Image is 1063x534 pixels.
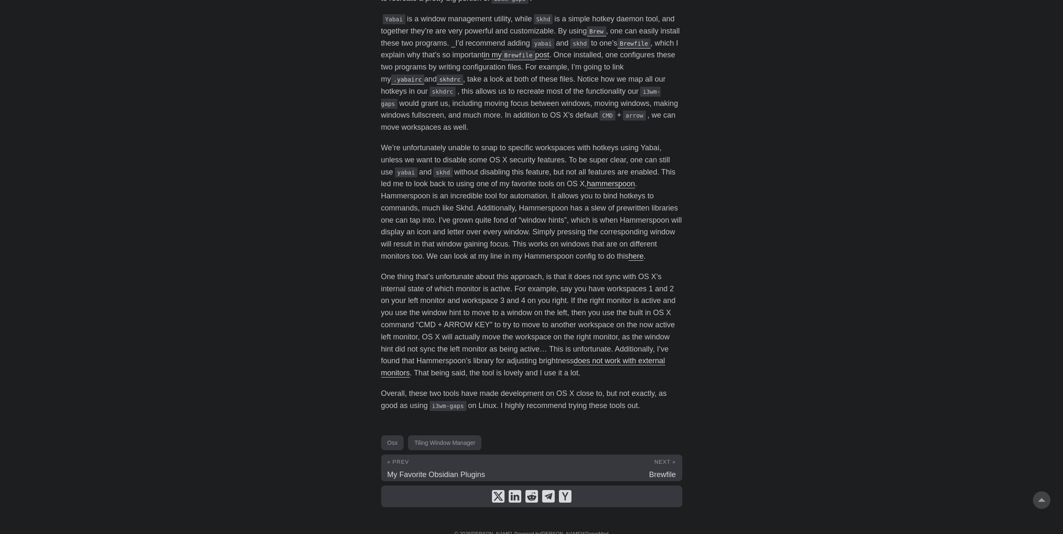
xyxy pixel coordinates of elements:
code: CMD [599,110,615,121]
code: Skhd [534,14,553,24]
span: Brewfile [649,470,676,479]
a: go to top [1033,491,1050,509]
code: skhdrc [430,87,456,97]
span: Next » [654,459,676,465]
code: Brewfile [502,50,535,60]
code: yabai [395,167,418,177]
a: skhdrc [437,75,463,83]
code: Brewfile [617,39,651,49]
code: i3wm-gaps [430,401,466,411]
p: One thing that’s unfortunate about this approach, is that it does not sync with OS X’s internal s... [381,271,682,379]
a: share A Solid Tiling Window Manager For OSX on telegram [542,490,555,503]
p: We’re unfortunately unable to snap to specific workspaces with hotkeys using Yabai, unless we wan... [381,142,682,262]
code: i3wm-gaps [381,87,661,109]
span: My Favorite Obsidian Plugins [387,470,485,479]
code: Yabai [383,14,405,24]
a: share A Solid Tiling Window Manager For OSX on ycombinator [559,490,571,503]
code: arrow [623,110,645,121]
a: here [628,252,643,260]
a: « Prev My Favorite Obsidian Plugins [382,455,532,481]
a: .yabairc [391,75,425,83]
code: .yabairc [391,74,425,85]
code: Brew [587,26,606,36]
a: in myBrewfilepost [484,51,549,59]
code: yabai [532,39,554,49]
code: skhd [433,167,453,177]
a: hammerspoon [587,180,635,188]
p: Overall, these two tools have made development on OS X close to, but not exactly, as good as usin... [381,388,682,412]
code: skhdrc [437,74,463,85]
a: share A Solid Tiling Window Manager For OSX on reddit [525,490,538,503]
a: Brewfile [617,39,651,47]
a: Osx [381,435,404,450]
a: Tiling Window Manager [408,435,482,450]
a: Brew [587,27,606,35]
a: share A Solid Tiling Window Manager For OSX on x [492,490,505,503]
span: « Prev [387,459,409,465]
p: is a window management utility, while is a simple hotkey daemon tool, and together they’re are ve... [381,13,682,133]
a: Next » Brewfile [532,455,682,481]
code: skhd [570,39,589,49]
a: share A Solid Tiling Window Manager For OSX on linkedin [509,490,521,503]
